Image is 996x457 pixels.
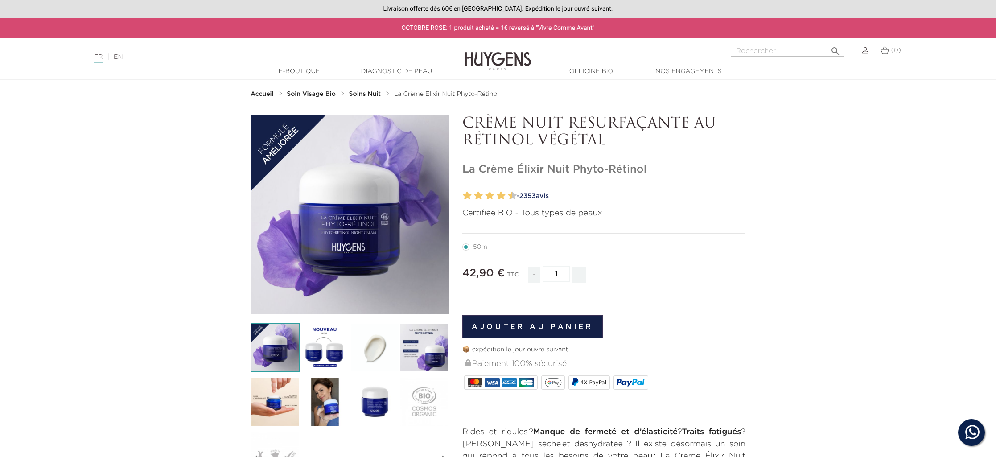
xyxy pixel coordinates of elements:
a: EN [114,54,123,60]
p: CRÈME NUIT RESURFAÇANTE AU RÉTINOL VÉGÉTAL [462,115,745,150]
p: 📦 expédition le jour ouvré suivant [462,345,745,354]
span: La Crème Élixir Nuit Phyto-Rétinol [394,91,499,97]
span: - [528,267,540,283]
label: 8 [498,189,505,202]
a: Accueil [251,91,276,98]
a: Officine Bio [547,67,636,76]
label: 3 [472,189,475,202]
label: 50ml [462,243,499,251]
img: VISA [485,378,499,387]
button:  [827,42,844,54]
label: 4 [476,189,483,202]
strong: Soins Nuit [349,91,381,97]
span: (0) [891,47,901,54]
input: Rechercher [731,45,844,57]
img: AMEX [502,378,517,387]
div: | [90,52,408,62]
a: Diagnostic de peau [352,67,441,76]
strong: Traits fatigués [682,428,741,436]
strong: Accueil [251,91,274,97]
label: 7 [495,189,498,202]
a: La Crème Élixir Nuit Phyto-Rétinol [394,91,499,98]
a: E-Boutique [255,67,344,76]
input: Quantité [543,266,570,282]
label: 6 [487,189,494,202]
a: Nos engagements [644,67,733,76]
a: Soins Nuit [349,91,383,98]
div: Paiement 100% sécurisé [464,354,745,374]
strong: Manque de fermeté et d’élasticité [533,428,678,436]
i:  [830,43,841,54]
img: CB_NATIONALE [519,378,534,387]
img: Huygens [465,37,531,72]
img: La Crème Élixir Nuit Phyto-Rétinol [251,323,300,372]
label: 1 [461,189,464,202]
label: 2 [465,189,472,202]
p: Certifiée BIO - Tous types de peaux [462,207,745,219]
img: Paiement 100% sécurisé [465,359,471,366]
label: 10 [510,189,517,202]
label: 5 [484,189,487,202]
a: -2353avis [514,189,745,203]
div: TTC [507,265,519,289]
label: 9 [506,189,509,202]
span: + [572,267,586,283]
span: 2353 [519,193,536,199]
img: MASTERCARD [468,378,482,387]
button: Ajouter au panier [462,315,603,338]
span: 42,90 € [462,268,505,279]
a: Soin Visage Bio [287,91,338,98]
a: FR [94,54,103,63]
span: 4X PayPal [580,379,606,386]
h1: La Crème Élixir Nuit Phyto-Rétinol [462,163,745,176]
strong: Soin Visage Bio [287,91,336,97]
img: google_pay [545,378,562,387]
